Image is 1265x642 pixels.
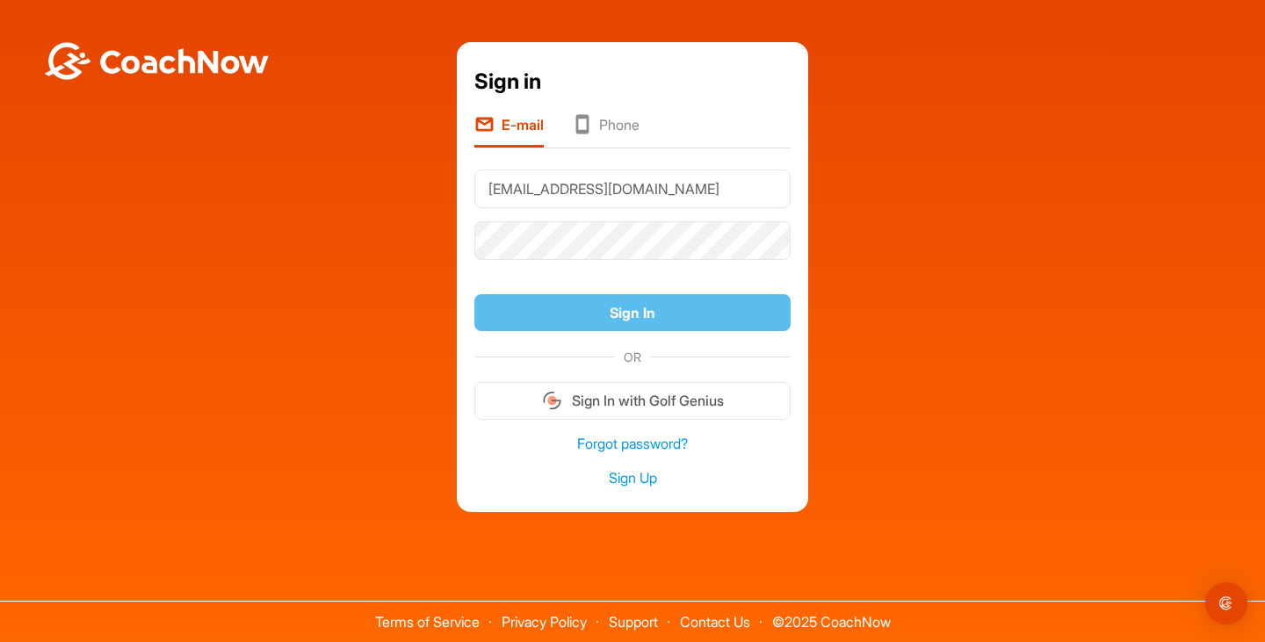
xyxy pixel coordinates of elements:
a: Privacy Policy [502,613,587,631]
img: BwLJSsUCoWCh5upNqxVrqldRgqLPVwmV24tXu5FoVAoFEpwwqQ3VIfuoInZCoVCoTD4vwADAC3ZFMkVEQFDAAAAAElFTkSuQmCC [42,42,271,80]
a: Contact Us [680,613,750,631]
span: OR [615,348,650,366]
div: Open Intercom Messenger [1205,582,1247,624]
img: gg_logo [541,390,563,411]
button: Sign In [474,294,791,332]
input: E-mail [474,170,791,208]
li: E-mail [474,114,544,148]
a: Terms of Service [375,613,480,631]
a: Forgot password? [474,434,791,454]
span: © 2025 CoachNow [763,602,900,629]
button: Sign In with Golf Genius [474,382,791,420]
div: Sign in [474,66,791,97]
li: Phone [572,114,640,148]
a: Support [609,613,658,631]
a: Sign Up [474,468,791,488]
